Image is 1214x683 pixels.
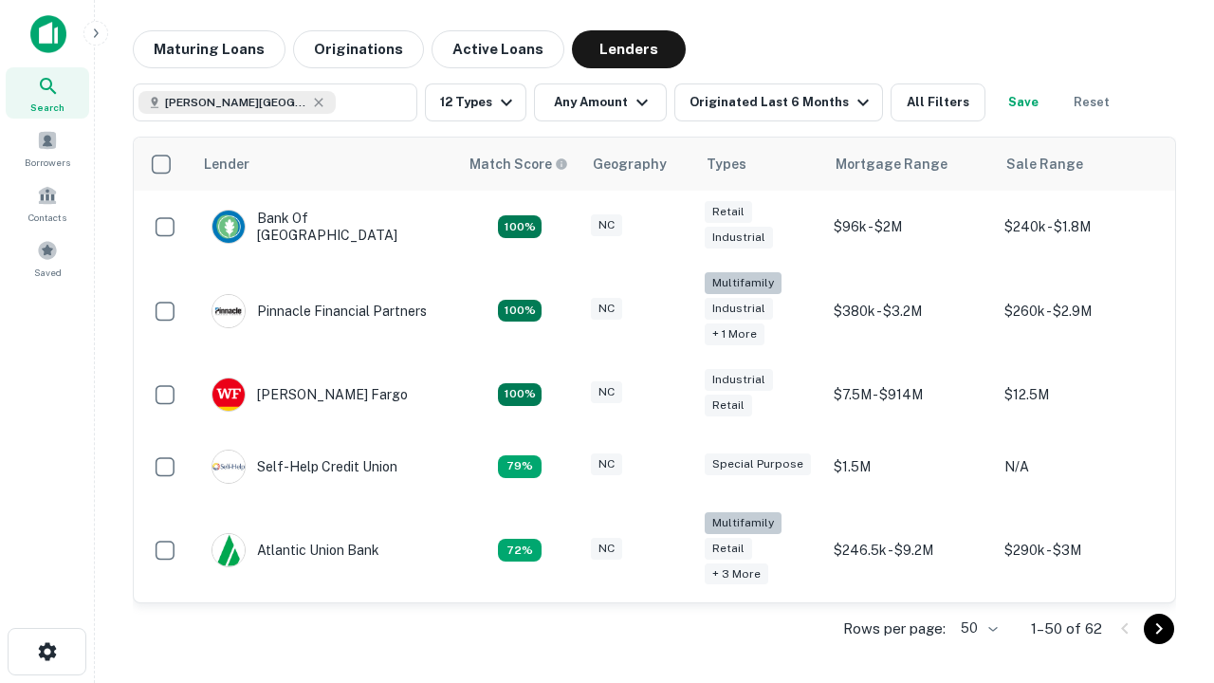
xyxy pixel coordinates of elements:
[34,265,62,280] span: Saved
[212,533,379,567] div: Atlantic Union Bank
[212,294,427,328] div: Pinnacle Financial Partners
[1031,618,1102,640] p: 1–50 of 62
[995,138,1166,191] th: Sale Range
[212,378,245,411] img: picture
[705,453,811,475] div: Special Purpose
[705,298,773,320] div: Industrial
[212,295,245,327] img: picture
[705,201,752,223] div: Retail
[993,83,1054,121] button: Save your search to get updates of matches that match your search criteria.
[165,94,307,111] span: [PERSON_NAME][GEOGRAPHIC_DATA], [GEOGRAPHIC_DATA]
[498,539,542,562] div: Matching Properties: 10, hasApolloMatch: undefined
[1006,153,1083,175] div: Sale Range
[843,618,946,640] p: Rows per page:
[705,323,764,345] div: + 1 more
[995,598,1166,670] td: $480k - $3.1M
[498,455,542,478] div: Matching Properties: 11, hasApolloMatch: undefined
[6,177,89,229] a: Contacts
[30,100,64,115] span: Search
[690,91,874,114] div: Originated Last 6 Months
[498,215,542,238] div: Matching Properties: 14, hasApolloMatch: undefined
[695,138,824,191] th: Types
[674,83,883,121] button: Originated Last 6 Months
[891,83,985,121] button: All Filters
[25,155,70,170] span: Borrowers
[1144,614,1174,644] button: Go to next page
[432,30,564,68] button: Active Loans
[212,534,245,566] img: picture
[995,263,1166,359] td: $260k - $2.9M
[212,210,439,244] div: Bank Of [GEOGRAPHIC_DATA]
[212,450,397,484] div: Self-help Credit Union
[458,138,581,191] th: Capitalize uses an advanced AI algorithm to match your search with the best lender. The match sco...
[591,453,622,475] div: NC
[293,30,424,68] button: Originations
[705,272,782,294] div: Multifamily
[193,138,458,191] th: Lender
[6,232,89,284] a: Saved
[133,30,285,68] button: Maturing Loans
[534,83,667,121] button: Any Amount
[6,122,89,174] a: Borrowers
[824,431,995,503] td: $1.5M
[425,83,526,121] button: 12 Types
[28,210,66,225] span: Contacts
[705,395,752,416] div: Retail
[212,451,245,483] img: picture
[705,538,752,560] div: Retail
[581,138,695,191] th: Geography
[212,378,408,412] div: [PERSON_NAME] Fargo
[591,214,622,236] div: NC
[572,30,686,68] button: Lenders
[591,538,622,560] div: NC
[705,227,773,249] div: Industrial
[953,615,1001,642] div: 50
[469,154,564,175] h6: Match Score
[707,153,746,175] div: Types
[1061,83,1122,121] button: Reset
[824,503,995,599] td: $246.5k - $9.2M
[836,153,947,175] div: Mortgage Range
[498,300,542,323] div: Matching Properties: 25, hasApolloMatch: undefined
[705,512,782,534] div: Multifamily
[995,191,1166,263] td: $240k - $1.8M
[30,15,66,53] img: capitalize-icon.png
[593,153,667,175] div: Geography
[591,298,622,320] div: NC
[824,191,995,263] td: $96k - $2M
[824,598,995,670] td: $200k - $3.3M
[204,153,249,175] div: Lender
[705,369,773,391] div: Industrial
[824,263,995,359] td: $380k - $3.2M
[498,383,542,406] div: Matching Properties: 15, hasApolloMatch: undefined
[1119,531,1214,622] iframe: Chat Widget
[995,431,1166,503] td: N/A
[824,138,995,191] th: Mortgage Range
[995,359,1166,431] td: $12.5M
[469,154,568,175] div: Capitalize uses an advanced AI algorithm to match your search with the best lender. The match sco...
[591,381,622,403] div: NC
[705,563,768,585] div: + 3 more
[6,67,89,119] a: Search
[824,359,995,431] td: $7.5M - $914M
[212,211,245,243] img: picture
[995,503,1166,599] td: $290k - $3M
